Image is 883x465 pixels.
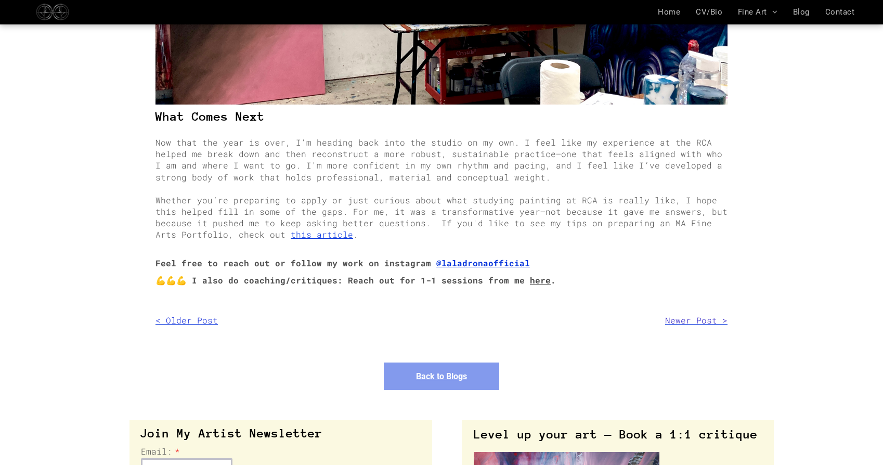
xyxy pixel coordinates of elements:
[291,229,353,240] a: this article
[155,110,265,123] span: What Comes Next
[140,427,432,440] h3: Join My Artist Newsletter
[441,306,728,334] a: Newer Post >
[353,229,358,240] span: .
[474,428,758,441] span: Level up your art — Book a 1:1 critique
[155,275,525,286] strong: 💪💪💪 I also do coaching/critiques: Reach out for 1-1 sessions from me
[141,446,232,457] label: Email:
[155,137,722,182] span: Now that the year is over, I’m heading back into the studio on my own. I feel like my experience ...
[730,7,785,17] a: Fine Art
[155,257,431,268] strong: Feel free to reach out or follow my work on instagram
[551,275,556,286] strong: .
[155,315,218,326] span: < Older Post
[416,371,467,381] span: Back to Blogs
[688,7,730,17] a: CV/Bio
[817,7,862,17] a: Contact
[785,7,817,17] a: Blog
[530,275,551,286] a: here
[436,257,530,268] a: @laladronaofficial
[155,306,441,334] a: < Older Post
[384,363,499,390] a: Back to Blogs
[155,195,728,240] span: Whether you’re preparing to apply or just curious about what studying painting at RCA is really l...
[665,315,728,326] span: Newer Post >
[650,7,688,17] a: Home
